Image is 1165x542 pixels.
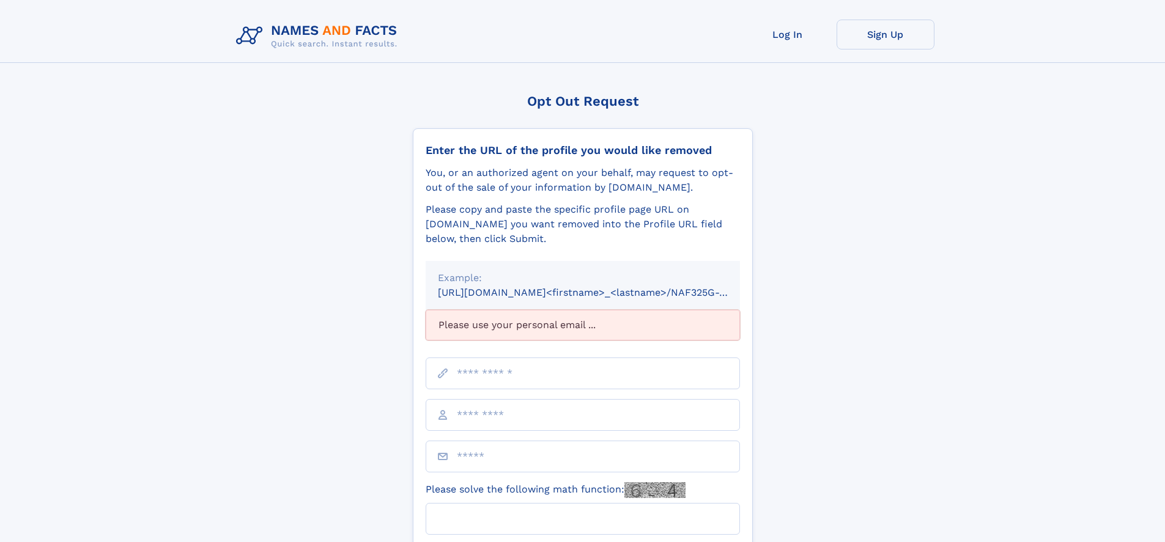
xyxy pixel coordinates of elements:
div: Opt Out Request [413,93,753,109]
img: Logo Names and Facts [231,20,407,53]
a: Log In [739,20,837,49]
div: Example: [438,271,728,285]
label: Please solve the following math function: [426,482,686,498]
div: Enter the URL of the profile you would like removed [426,144,740,157]
div: Please copy and paste the specific profile page URL on [DOMAIN_NAME] you want removed into the Pr... [426,202,740,246]
div: You, or an authorized agent on your behalf, may request to opt-out of the sale of your informatio... [426,166,740,195]
div: Please use your personal email ... [426,310,740,340]
small: [URL][DOMAIN_NAME]<firstname>_<lastname>/NAF325G-xxxxxxxx [438,287,763,298]
a: Sign Up [837,20,934,49]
